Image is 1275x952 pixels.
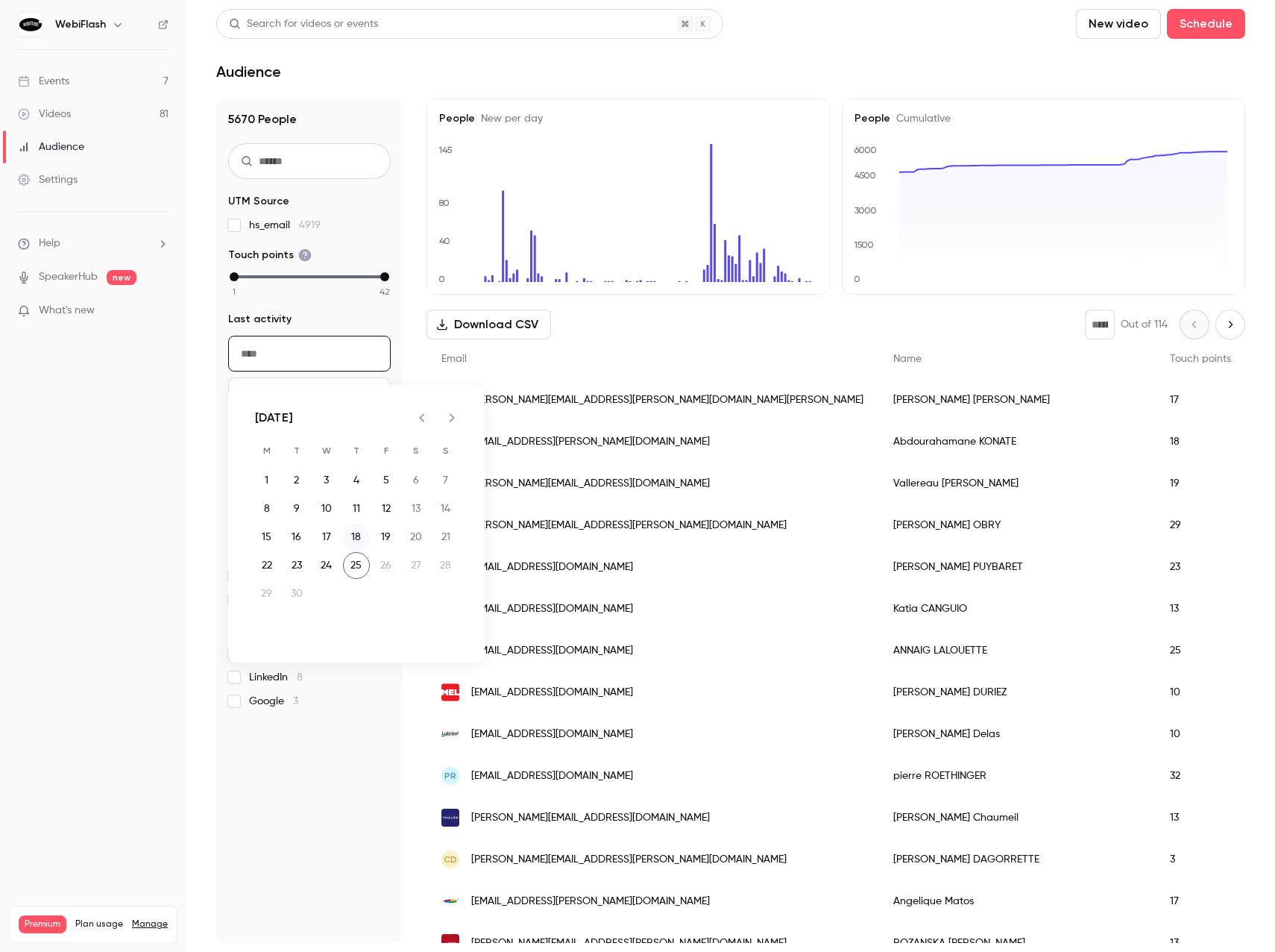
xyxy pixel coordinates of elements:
[254,495,280,522] button: 8
[878,630,1155,671] div: ANNAIG LALOUETTE
[216,63,281,81] h1: Audience
[1155,839,1246,880] div: 3
[293,696,298,707] span: 3
[878,671,1155,713] div: [PERSON_NAME] DURIEZ
[373,495,400,522] button: 12
[380,285,390,298] span: 42
[878,379,1155,421] div: [PERSON_NAME] [PERSON_NAME]
[1155,546,1246,588] div: 23
[254,436,280,466] span: Monday
[403,524,429,551] button: 20
[283,552,310,579] button: 23
[441,892,459,910] img: colorcon.com
[471,643,633,659] span: [EMAIL_ADDRESS][DOMAIN_NAME]
[18,107,71,122] div: Videos
[39,303,95,319] span: What's new
[432,467,459,494] button: 7
[1155,671,1246,713] div: 10
[249,218,321,233] span: hs_email
[373,524,400,551] button: 19
[893,354,922,364] span: Name
[228,110,391,128] h1: 5670 People
[254,552,280,579] button: 22
[19,13,42,37] img: WebiFlash
[19,915,66,933] span: Premium
[878,797,1155,839] div: [PERSON_NAME] Chaumeil
[471,936,787,951] span: [PERSON_NAME][EMAIL_ADDRESS][PERSON_NAME][DOMAIN_NAME]
[249,670,303,685] span: LinkedIn
[18,140,84,154] div: Audience
[373,436,400,466] span: Friday
[439,236,450,246] text: 40
[373,467,400,494] button: 5
[1155,713,1246,755] div: 10
[878,504,1155,546] div: [PERSON_NAME] OBRY
[233,285,236,298] span: 1
[249,694,298,709] span: Google
[343,495,370,522] button: 11
[403,436,429,466] span: Saturday
[1155,588,1246,630] div: 13
[854,170,876,181] text: 4500
[432,436,459,466] span: Sunday
[313,524,340,551] button: 17
[878,421,1155,463] div: Abdourahamane KONATE
[1215,310,1245,339] button: Next page
[471,601,633,617] span: [EMAIL_ADDRESS][DOMAIN_NAME]
[313,552,340,579] button: 24
[1155,463,1246,504] div: 19
[230,272,239,281] div: min
[255,409,293,427] div: [DATE]
[1121,317,1168,332] p: Out of 114
[39,236,60,251] span: Help
[403,467,429,494] button: 6
[18,236,169,251] li: help-dropdown-opener
[1167,9,1245,39] button: Schedule
[313,495,340,522] button: 10
[228,312,292,327] span: Last activity
[441,725,459,743] img: lubrizol.com
[441,934,459,952] img: lapeyre.fr
[471,768,633,784] span: [EMAIL_ADDRESS][DOMAIN_NAME]
[343,524,370,551] button: 18
[297,672,303,683] span: 8
[1155,504,1246,546] div: 29
[854,145,877,155] text: 6000
[471,810,710,826] span: [PERSON_NAME][EMAIL_ADDRESS][DOMAIN_NAME]
[471,727,633,742] span: [EMAIL_ADDRESS][DOMAIN_NAME]
[283,524,310,551] button: 16
[343,552,370,579] button: 25
[228,248,312,263] span: Touch points
[1170,354,1231,364] span: Touch points
[380,272,389,281] div: max
[441,809,459,827] img: thalesgroup.com
[444,769,456,783] span: pR
[878,588,1155,630] div: Katia CANGUIO
[432,495,459,522] button: 14
[228,194,289,209] span: UTM Source
[471,434,710,450] span: [EMAIL_ADDRESS][PERSON_NAME][DOMAIN_NAME]
[878,880,1155,922] div: Angelique Matos
[854,205,877,216] text: 3000
[475,113,543,124] span: New per day
[439,111,817,126] h5: People
[878,463,1155,504] div: Vallereau [PERSON_NAME]
[151,304,169,318] iframe: Noticeable Trigger
[878,755,1155,797] div: pierre ROETHINGER
[426,310,551,339] button: Download CSV
[471,560,633,575] span: [EMAIL_ADDRESS][DOMAIN_NAME]
[75,918,123,930] span: Plan usage
[254,467,280,494] button: 1
[403,495,429,522] button: 13
[283,436,310,466] span: Tuesday
[299,220,321,231] span: 4919
[854,239,874,250] text: 1500
[132,918,168,930] a: Manage
[313,436,340,466] span: Wednesday
[878,713,1155,755] div: [PERSON_NAME] Delas
[878,546,1155,588] div: [PERSON_NAME] PUYBARET
[229,16,378,32] div: Search for videos or events
[471,476,710,492] span: [PERSON_NAME][EMAIL_ADDRESS][DOMAIN_NAME]
[18,74,69,89] div: Events
[438,198,450,208] text: 80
